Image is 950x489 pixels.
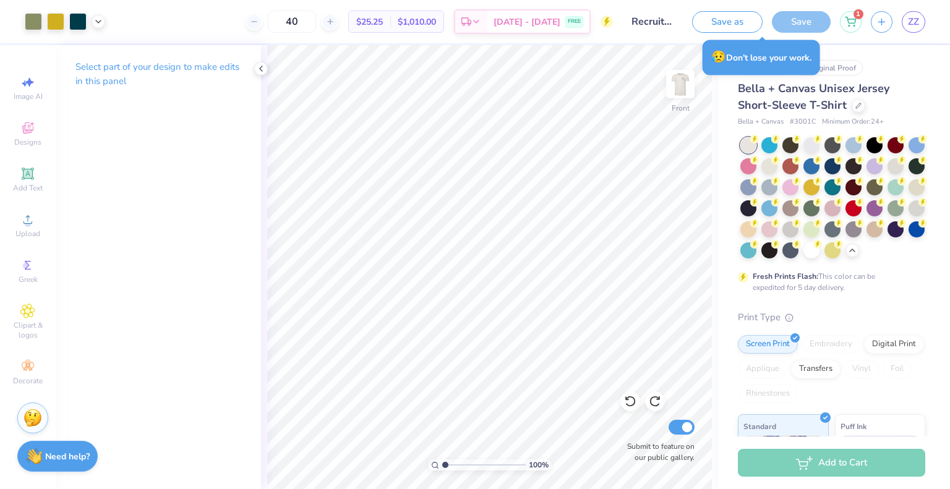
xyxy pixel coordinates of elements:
span: Upload [15,229,40,239]
div: Digital Print [864,335,924,354]
span: Bella + Canvas [738,117,784,127]
div: Don’t lose your work. [703,40,820,75]
span: 😥 [711,49,726,65]
span: ZZ [908,15,919,29]
strong: Fresh Prints Flash: [753,271,818,281]
span: Clipart & logos [6,320,49,340]
span: 1 [854,9,863,19]
span: Decorate [13,376,43,386]
div: Front [672,103,690,114]
span: 100 % [529,459,549,470]
span: Designs [14,137,41,147]
span: $25.25 [356,15,383,28]
div: Rhinestones [738,385,798,403]
span: # 3001C [790,117,816,127]
label: Submit to feature on our public gallery. [620,441,695,463]
span: $1,010.00 [398,15,436,28]
input: Untitled Design [622,9,683,34]
span: Greek [19,274,38,284]
span: Puff Ink [841,420,867,433]
div: This color can be expedited for 5 day delivery. [753,271,905,293]
span: Standard [743,420,776,433]
div: Applique [738,360,787,378]
span: Image AI [14,91,43,101]
input: – – [268,11,316,33]
div: Vinyl [844,360,879,378]
div: Original Proof [794,60,863,75]
div: Screen Print [738,335,798,354]
strong: Need help? [45,451,90,462]
span: Bella + Canvas Unisex Jersey Short-Sleeve T-Shirt [738,81,889,113]
div: Foil [883,360,912,378]
span: FREE [568,17,581,26]
img: Front [668,72,693,96]
div: Print Type [738,310,925,325]
div: Embroidery [802,335,860,354]
button: Save as [692,11,763,33]
span: [DATE] - [DATE] [494,15,560,28]
span: Minimum Order: 24 + [822,117,884,127]
a: ZZ [902,11,925,33]
span: Add Text [13,183,43,193]
p: Select part of your design to make edits in this panel [75,60,241,88]
div: Transfers [791,360,841,378]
